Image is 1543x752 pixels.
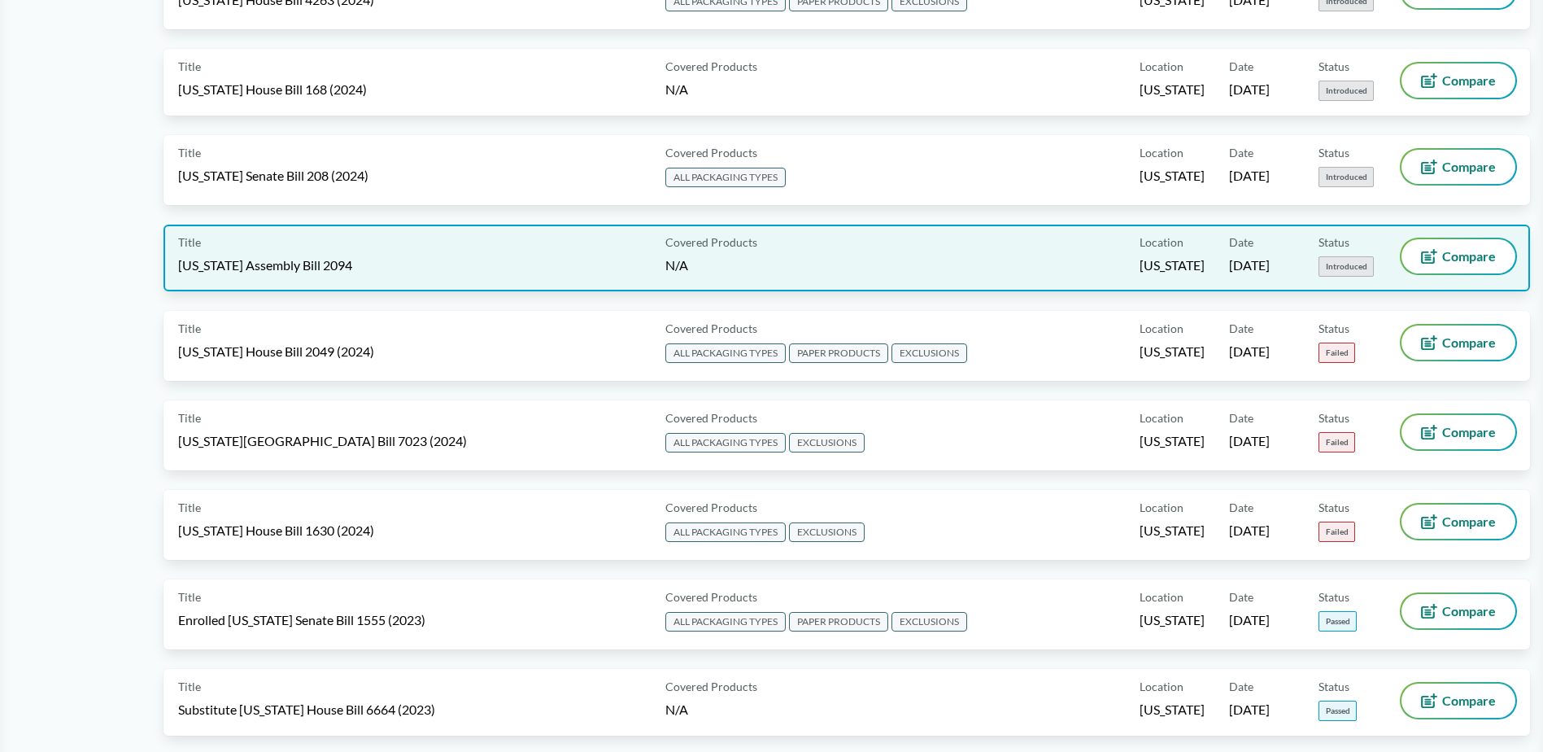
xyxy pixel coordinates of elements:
[665,702,688,717] span: N/A
[1442,160,1496,173] span: Compare
[665,144,757,161] span: Covered Products
[1401,415,1515,449] button: Compare
[1229,432,1270,450] span: [DATE]
[1229,409,1253,426] span: Date
[1229,256,1270,274] span: [DATE]
[665,343,786,363] span: ALL PACKAGING TYPES
[1442,336,1496,349] span: Compare
[1229,58,1253,75] span: Date
[178,432,467,450] span: [US_STATE][GEOGRAPHIC_DATA] Bill 7023 (2024)
[665,58,757,75] span: Covered Products
[1401,505,1515,539] button: Compare
[1319,588,1349,606] span: Status
[1442,250,1496,263] span: Compare
[1401,326,1515,360] button: Compare
[178,234,201,251] span: Title
[665,81,688,97] span: N/A
[789,522,865,542] span: EXCLUSIONS
[1401,239,1515,273] button: Compare
[1401,63,1515,98] button: Compare
[1319,234,1349,251] span: Status
[1401,684,1515,718] button: Compare
[1140,409,1183,426] span: Location
[1140,499,1183,516] span: Location
[1229,522,1270,540] span: [DATE]
[665,612,786,632] span: ALL PACKAGING TYPES
[891,343,967,363] span: EXCLUSIONS
[1229,320,1253,337] span: Date
[178,611,425,629] span: Enrolled [US_STATE] Senate Bill 1555 (2023)
[1140,81,1205,98] span: [US_STATE]
[789,343,888,363] span: PAPER PRODUCTS
[1319,678,1349,695] span: Status
[1140,167,1205,185] span: [US_STATE]
[1229,499,1253,516] span: Date
[1229,701,1270,719] span: [DATE]
[1140,432,1205,450] span: [US_STATE]
[789,433,865,453] span: EXCLUSIONS
[1229,678,1253,695] span: Date
[1140,256,1205,274] span: [US_STATE]
[1229,144,1253,161] span: Date
[1319,144,1349,161] span: Status
[1319,343,1355,363] span: Failed
[1442,74,1496,87] span: Compare
[1401,594,1515,628] button: Compare
[1140,58,1183,75] span: Location
[665,234,757,251] span: Covered Products
[178,588,201,606] span: Title
[665,522,786,542] span: ALL PACKAGING TYPES
[1140,588,1183,606] span: Location
[665,257,688,273] span: N/A
[1140,522,1205,540] span: [US_STATE]
[1442,515,1496,528] span: Compare
[665,320,757,337] span: Covered Products
[789,612,888,632] span: PAPER PRODUCTS
[1140,234,1183,251] span: Location
[1319,432,1355,453] span: Failed
[1229,167,1270,185] span: [DATE]
[1442,694,1496,707] span: Compare
[1140,701,1205,719] span: [US_STATE]
[1229,81,1270,98] span: [DATE]
[1442,426,1496,439] span: Compare
[1319,58,1349,75] span: Status
[178,144,201,161] span: Title
[1319,409,1349,426] span: Status
[1319,320,1349,337] span: Status
[1319,701,1357,721] span: Passed
[1319,499,1349,516] span: Status
[178,81,367,98] span: [US_STATE] House Bill 168 (2024)
[665,588,757,606] span: Covered Products
[1140,611,1205,629] span: [US_STATE]
[1140,320,1183,337] span: Location
[1229,234,1253,251] span: Date
[1229,588,1253,606] span: Date
[891,612,967,632] span: EXCLUSIONS
[178,58,201,75] span: Title
[178,522,374,540] span: [US_STATE] House Bill 1630 (2024)
[1229,611,1270,629] span: [DATE]
[1319,611,1357,632] span: Passed
[1319,167,1374,187] span: Introduced
[1319,522,1355,542] span: Failed
[1140,343,1205,361] span: [US_STATE]
[1140,144,1183,161] span: Location
[178,343,374,361] span: [US_STATE] House Bill 2049 (2024)
[1319,81,1374,101] span: Introduced
[1229,343,1270,361] span: [DATE]
[665,433,786,453] span: ALL PACKAGING TYPES
[178,409,201,426] span: Title
[665,168,786,187] span: ALL PACKAGING TYPES
[1319,256,1374,277] span: Introduced
[1401,150,1515,184] button: Compare
[178,167,368,185] span: [US_STATE] Senate Bill 208 (2024)
[178,701,435,719] span: Substitute [US_STATE] House Bill 6664 (2023)
[665,409,757,426] span: Covered Products
[665,678,757,695] span: Covered Products
[178,499,201,516] span: Title
[1140,678,1183,695] span: Location
[178,320,201,337] span: Title
[178,256,352,274] span: [US_STATE] Assembly Bill 2094
[178,678,201,695] span: Title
